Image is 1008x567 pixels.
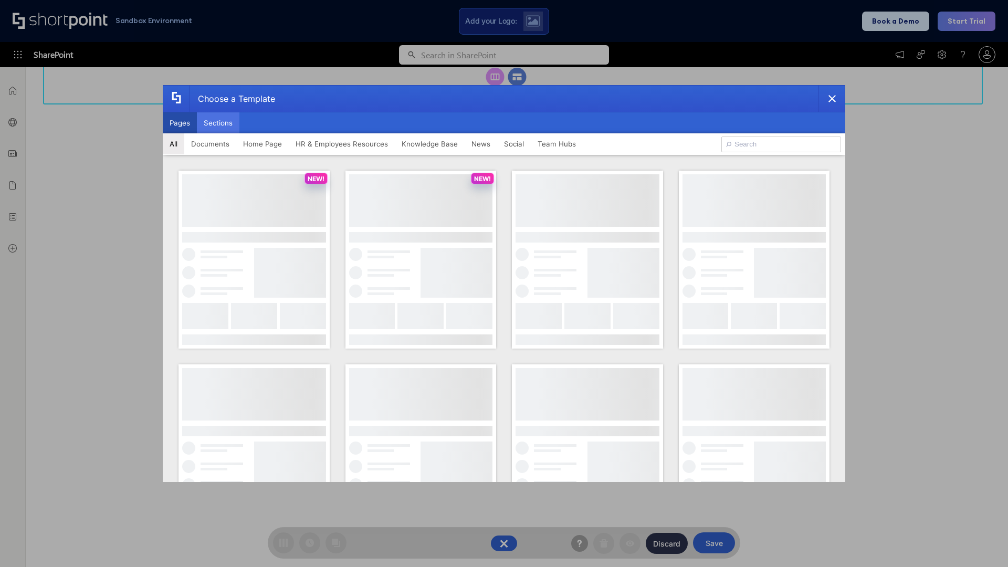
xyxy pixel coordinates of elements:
button: Sections [197,112,239,133]
div: template selector [163,85,845,482]
iframe: Chat Widget [955,517,1008,567]
button: Documents [184,133,236,154]
p: NEW! [308,175,324,183]
button: Knowledge Base [395,133,465,154]
button: Home Page [236,133,289,154]
input: Search [721,136,841,152]
button: HR & Employees Resources [289,133,395,154]
p: NEW! [474,175,491,183]
button: News [465,133,497,154]
button: Social [497,133,531,154]
div: Choose a Template [190,86,275,112]
button: All [163,133,184,154]
button: Team Hubs [531,133,583,154]
button: Pages [163,112,197,133]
